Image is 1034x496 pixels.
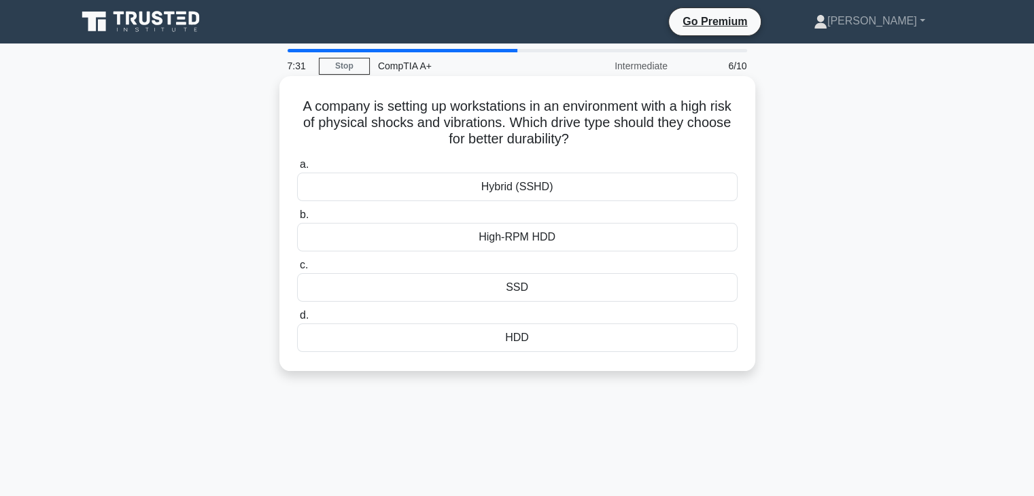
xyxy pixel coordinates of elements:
[300,158,309,170] span: a.
[297,223,738,251] div: High-RPM HDD
[300,209,309,220] span: b.
[297,173,738,201] div: Hybrid (SSHD)
[300,309,309,321] span: d.
[676,52,755,79] div: 6/10
[279,52,319,79] div: 7:31
[297,273,738,302] div: SSD
[319,58,370,75] a: Stop
[297,323,738,352] div: HDD
[296,98,739,148] h5: A company is setting up workstations in an environment with a high risk of physical shocks and vi...
[300,259,308,270] span: c.
[557,52,676,79] div: Intermediate
[370,52,557,79] div: CompTIA A+
[781,7,958,35] a: [PERSON_NAME]
[674,13,755,30] a: Go Premium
